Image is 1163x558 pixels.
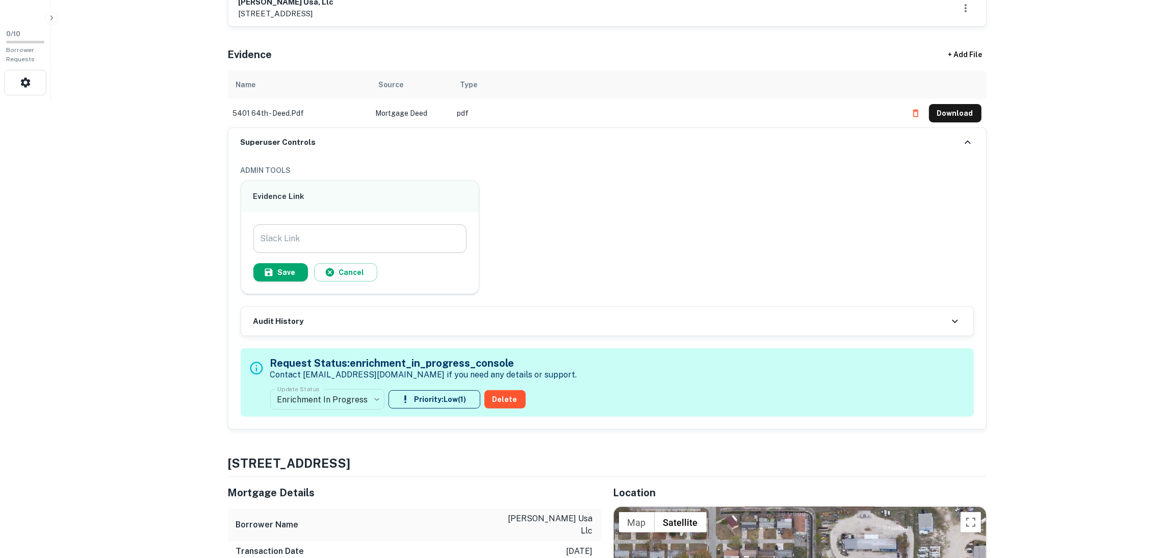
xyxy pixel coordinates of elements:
button: Download [929,104,981,122]
h4: [STREET_ADDRESS] [228,454,987,472]
h5: Location [613,485,987,500]
button: Cancel [314,263,377,282]
div: + Add File [929,46,1001,64]
h6: Borrower Name [236,519,299,531]
button: Toggle fullscreen view [961,512,981,532]
button: Delete file [907,105,925,121]
th: Name [228,70,371,99]
h6: ADMIN TOOLS [241,165,974,176]
button: Save [253,263,308,282]
div: scrollable content [228,70,987,128]
h5: Request Status: enrichment_in_progress_console [270,356,577,371]
button: Show satellite imagery [655,512,707,532]
label: Update Status [277,385,320,393]
th: Type [452,70,901,99]
div: Source [379,79,404,91]
h5: Evidence [228,47,272,62]
h6: Superuser Controls [241,137,316,148]
button: Priority:Low(1) [389,390,480,409]
h6: Audit History [253,316,304,327]
div: Name [236,79,256,91]
td: Mortgage Deed [371,99,452,128]
h6: Transaction Date [236,545,304,557]
button: Delete [484,390,526,409]
button: Show street map [619,512,655,532]
th: Source [371,70,452,99]
span: 0 / 10 [6,30,20,38]
div: Type [460,79,478,91]
td: 5401 64th - deed.pdf [228,99,371,128]
td: pdf [452,99,901,128]
h6: Evidence Link [253,191,467,202]
p: [STREET_ADDRESS] [239,8,334,20]
p: Contact [EMAIL_ADDRESS][DOMAIN_NAME] if you need any details or support. [270,369,577,381]
p: [PERSON_NAME] usa llc [501,513,593,537]
iframe: Chat Widget [1112,476,1163,525]
div: Enrichment In Progress [270,385,384,414]
p: [DATE] [566,545,593,557]
h5: Mortgage Details [228,485,601,500]
span: Borrower Requests [6,46,35,63]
